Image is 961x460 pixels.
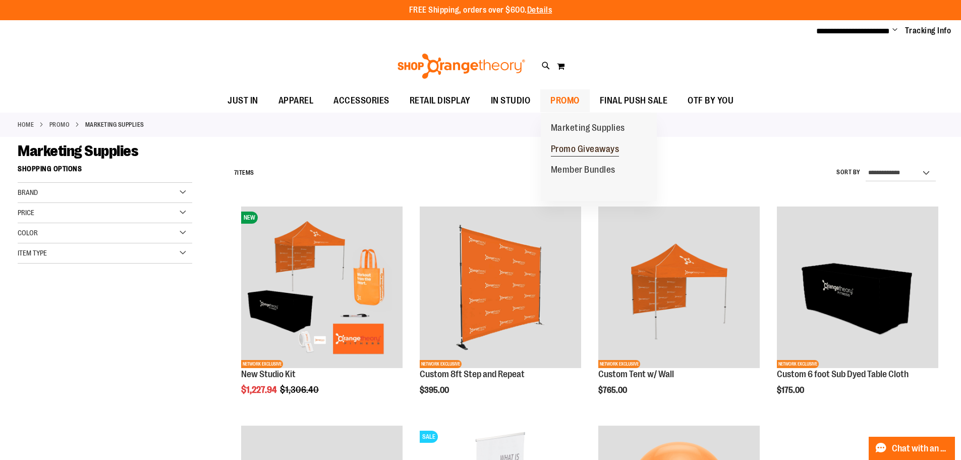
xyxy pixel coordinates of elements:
[18,160,192,183] strong: Shopping Options
[333,89,389,112] span: ACCESSORIES
[323,89,400,113] a: ACCESSORIES
[551,123,625,135] span: Marketing Supplies
[18,229,38,237] span: Color
[836,168,861,177] label: Sort By
[241,360,283,368] span: NETWORK EXCLUSIVE
[550,89,580,112] span: PROMO
[598,207,760,368] img: OTF Custom Tent w/single sided wall Orange
[420,207,581,370] a: OTF 8ft Step and RepeatNETWORK EXCLUSIVE
[241,385,278,395] span: $1,227.94
[241,212,258,224] span: NEW
[772,201,943,416] div: product
[420,386,450,395] span: $395.00
[777,207,938,368] img: OTF 6 foot Sub Dyed Table Cloth
[241,369,296,379] a: New Studio Kit
[777,386,806,395] span: $175.00
[409,5,552,16] p: FREE Shipping, orders over $600.
[905,25,951,36] a: Tracking Info
[677,89,744,113] a: OTF BY YOU
[551,144,619,157] span: Promo Giveaways
[236,201,408,421] div: product
[396,54,527,79] img: Shop Orangetheory
[541,160,626,181] a: Member Bundles
[541,139,630,160] a: Promo Giveaways
[491,89,531,112] span: IN STUDIO
[234,165,254,181] h2: Items
[777,369,909,379] a: Custom 6 foot Sub Dyed Table Cloth
[85,120,144,129] strong: Marketing Supplies
[869,437,955,460] button: Chat with an Expert
[268,89,324,113] a: APPAREL
[600,89,668,112] span: FINAL PUSH SALE
[217,89,268,113] a: JUST IN
[415,201,586,416] div: product
[540,89,590,112] a: PROMO
[420,207,581,368] img: OTF 8ft Step and Repeat
[400,89,481,113] a: RETAIL DISPLAY
[420,369,525,379] a: Custom 8ft Step and Repeat
[598,386,629,395] span: $765.00
[18,142,138,160] span: Marketing Supplies
[410,89,471,112] span: RETAIL DISPLAY
[590,89,678,113] a: FINAL PUSH SALE
[598,369,674,379] a: Custom Tent w/ Wall
[551,165,615,177] span: Member Bundles
[278,89,314,112] span: APPAREL
[777,207,938,370] a: OTF 6 foot Sub Dyed Table ClothNETWORK EXCLUSIVE
[593,201,765,416] div: product
[598,207,760,370] a: OTF Custom Tent w/single sided wall OrangeNETWORK EXCLUSIVE
[688,89,733,112] span: OTF BY YOU
[527,6,552,15] a: Details
[481,89,541,113] a: IN STUDIO
[18,209,34,217] span: Price
[892,26,897,36] button: Account menu
[18,188,38,196] span: Brand
[18,120,34,129] a: Home
[420,431,438,443] span: SALE
[777,360,819,368] span: NETWORK EXCLUSIVE
[18,249,47,257] span: Item Type
[280,385,320,395] span: $1,306.40
[598,360,640,368] span: NETWORK EXCLUSIVE
[241,207,403,370] a: New Studio KitNEWNETWORK EXCLUSIVE
[228,89,258,112] span: JUST IN
[420,360,462,368] span: NETWORK EXCLUSIVE
[541,113,657,201] ul: PROMO
[234,169,238,176] span: 7
[541,118,635,139] a: Marketing Supplies
[892,444,949,453] span: Chat with an Expert
[49,120,70,129] a: PROMO
[241,207,403,368] img: New Studio Kit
